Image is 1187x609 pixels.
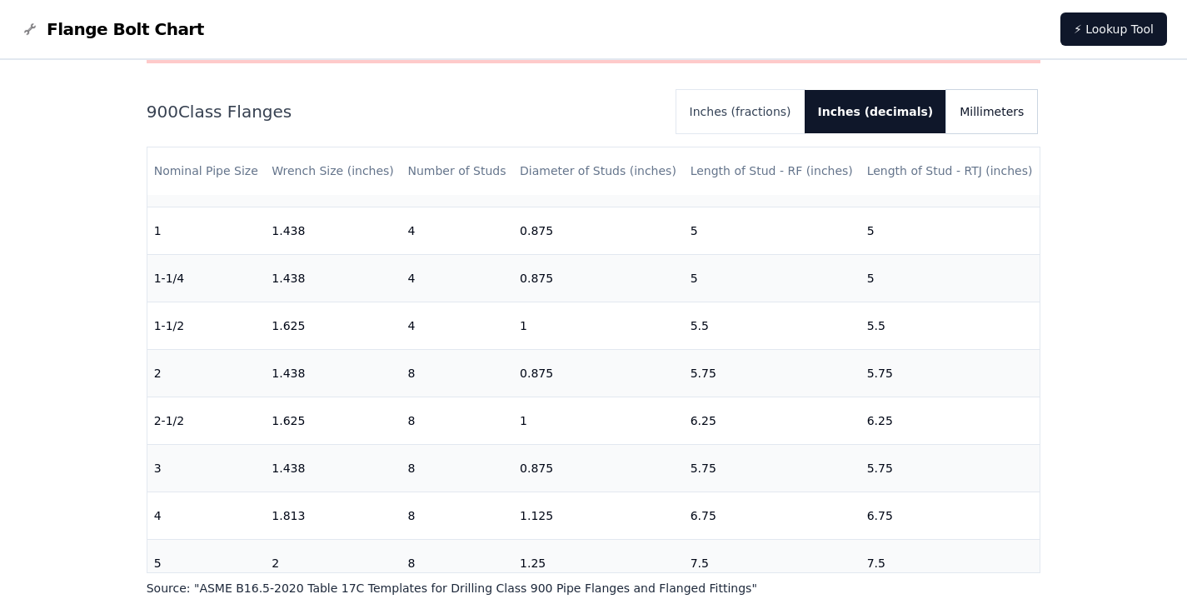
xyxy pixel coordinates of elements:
[401,492,513,539] td: 8
[513,444,684,492] td: 0.875
[513,147,684,195] th: Diameter of Studs (inches)
[147,492,266,539] td: 4
[684,349,860,397] td: 5.75
[684,444,860,492] td: 5.75
[684,492,860,539] td: 6.75
[860,397,1040,444] td: 6.25
[676,90,805,133] button: Inches (fractions)
[265,207,401,254] td: 1.438
[860,147,1040,195] th: Length of Stud - RTJ (inches)
[147,444,266,492] td: 3
[860,492,1040,539] td: 6.75
[401,539,513,587] td: 8
[47,17,204,41] span: Flange Bolt Chart
[860,207,1040,254] td: 5
[265,349,401,397] td: 1.438
[513,254,684,302] td: 0.875
[147,580,1041,597] p: Source: " ASME B16.5-2020 Table 17C Templates for Drilling Class 900 Pipe Flanges and Flanged Fit...
[401,254,513,302] td: 4
[147,539,266,587] td: 5
[147,397,266,444] td: 2-1/2
[860,539,1040,587] td: 7.5
[513,492,684,539] td: 1.125
[20,19,40,39] img: Flange Bolt Chart Logo
[860,349,1040,397] td: 5.75
[147,254,266,302] td: 1-1/4
[265,492,401,539] td: 1.813
[265,397,401,444] td: 1.625
[860,444,1040,492] td: 5.75
[265,254,401,302] td: 1.438
[401,302,513,349] td: 4
[401,147,513,195] th: Number of Studs
[401,207,513,254] td: 4
[265,147,401,195] th: Wrench Size (inches)
[684,207,860,254] td: 5
[860,302,1040,349] td: 5.5
[20,17,204,41] a: Flange Bolt Chart LogoFlange Bolt Chart
[684,302,860,349] td: 5.5
[147,349,266,397] td: 2
[513,207,684,254] td: 0.875
[684,539,860,587] td: 7.5
[860,254,1040,302] td: 5
[265,302,401,349] td: 1.625
[147,302,266,349] td: 1-1/2
[401,444,513,492] td: 8
[513,539,684,587] td: 1.25
[946,90,1037,133] button: Millimeters
[684,147,860,195] th: Length of Stud - RF (inches)
[1060,12,1167,46] a: ⚡ Lookup Tool
[513,302,684,349] td: 1
[265,444,401,492] td: 1.438
[401,397,513,444] td: 8
[147,207,266,254] td: 1
[513,349,684,397] td: 0.875
[684,397,860,444] td: 6.25
[147,100,663,123] h2: 900 Class Flanges
[401,349,513,397] td: 8
[805,90,947,133] button: Inches (decimals)
[265,539,401,587] td: 2
[513,397,684,444] td: 1
[147,147,266,195] th: Nominal Pipe Size
[684,254,860,302] td: 5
